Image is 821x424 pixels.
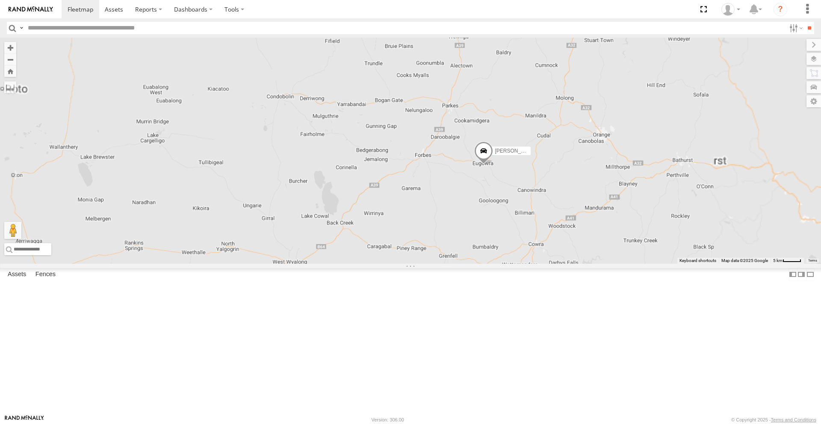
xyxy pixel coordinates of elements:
label: Dock Summary Table to the Right [797,268,806,280]
label: Map Settings [806,95,821,107]
div: Version: 306.00 [372,417,404,422]
div: Kane McDermott [718,3,743,16]
label: Measure [4,81,16,93]
button: Drag Pegman onto the map to open Street View [4,222,21,239]
span: [PERSON_NAME] [495,147,537,153]
a: Terms and Conditions [771,417,816,422]
label: Search Filter Options [786,22,804,34]
button: Keyboard shortcuts [679,258,716,264]
label: Search Query [18,22,25,34]
label: Assets [3,268,30,280]
label: Hide Summary Table [806,268,815,280]
div: © Copyright 2025 - [731,417,816,422]
a: Visit our Website [5,415,44,424]
span: Map data ©2025 Google [721,258,768,263]
button: Zoom Home [4,65,16,77]
button: Zoom in [4,42,16,53]
a: Terms (opens in new tab) [808,259,817,262]
button: Map scale: 5 km per 40 pixels [771,258,804,264]
i: ? [774,3,787,16]
img: rand-logo.svg [9,6,53,12]
span: 5 km [773,258,783,263]
button: Zoom out [4,53,16,65]
label: Fences [31,268,60,280]
label: Dock Summary Table to the Left [789,268,797,280]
